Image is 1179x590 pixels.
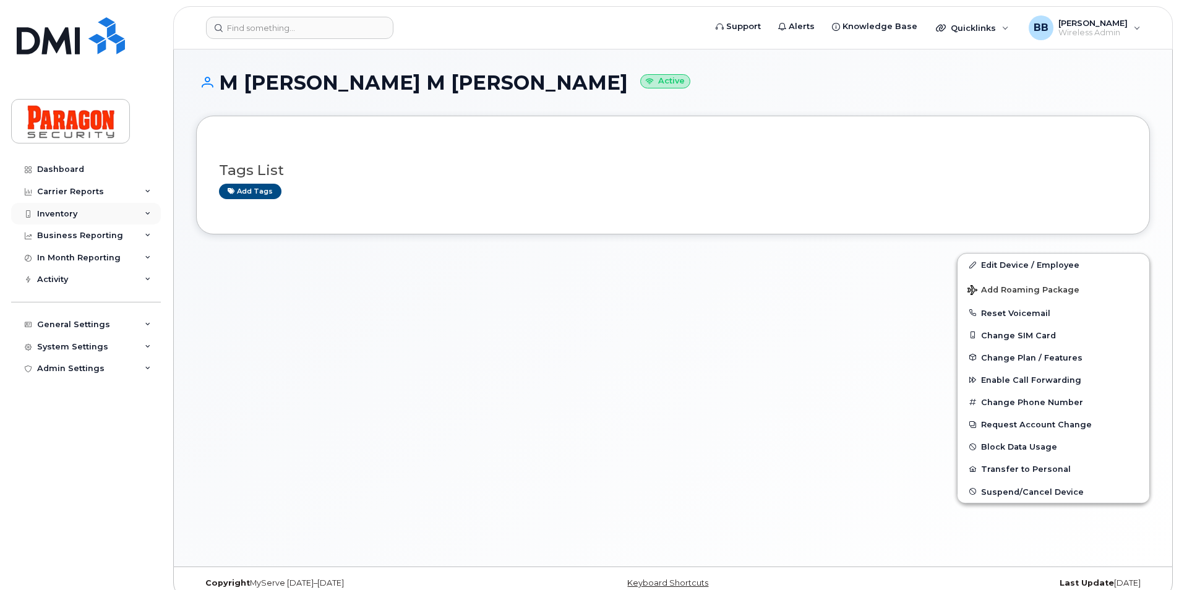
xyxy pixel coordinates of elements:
button: Block Data Usage [958,435,1149,458]
button: Request Account Change [958,413,1149,435]
span: Change Plan / Features [981,353,1083,362]
a: Add tags [219,184,281,199]
button: Transfer to Personal [958,458,1149,480]
button: Suspend/Cancel Device [958,481,1149,503]
button: Reset Voicemail [958,302,1149,324]
span: Add Roaming Package [967,285,1079,297]
button: Add Roaming Package [958,276,1149,302]
div: [DATE] [832,578,1150,588]
button: Change Plan / Features [958,346,1149,369]
strong: Copyright [205,578,250,588]
button: Change SIM Card [958,324,1149,346]
strong: Last Update [1060,578,1114,588]
div: MyServe [DATE]–[DATE] [196,578,514,588]
h1: M [PERSON_NAME] M [PERSON_NAME] [196,72,1150,93]
button: Enable Call Forwarding [958,369,1149,391]
span: Suspend/Cancel Device [981,487,1084,496]
button: Change Phone Number [958,391,1149,413]
a: Edit Device / Employee [958,254,1149,276]
span: Enable Call Forwarding [981,375,1081,385]
a: Keyboard Shortcuts [627,578,708,588]
h3: Tags List [219,163,1127,178]
small: Active [640,74,690,88]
